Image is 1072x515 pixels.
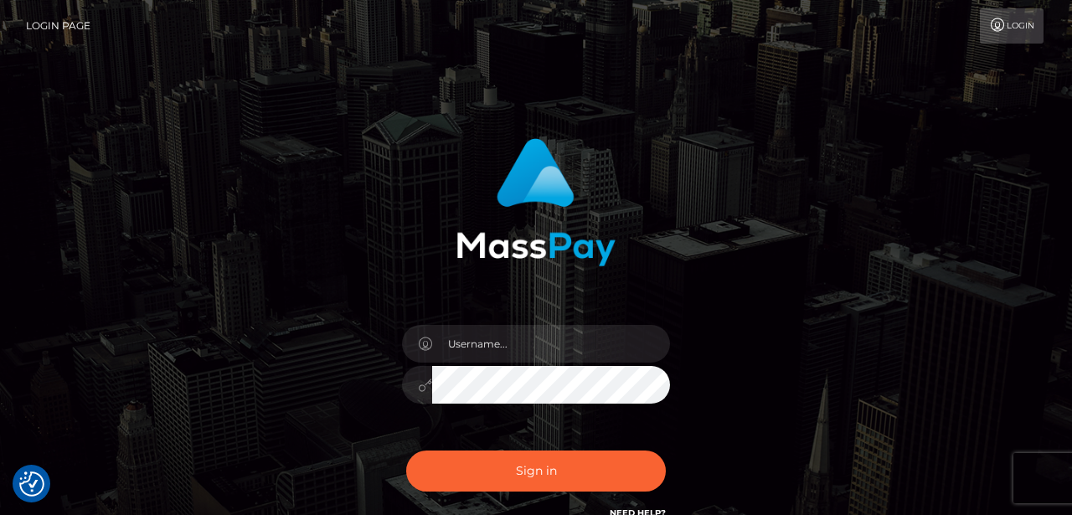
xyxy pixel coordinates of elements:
[26,8,90,44] a: Login Page
[980,8,1044,44] a: Login
[456,138,616,266] img: MassPay Login
[432,325,670,363] input: Username...
[19,471,44,497] img: Revisit consent button
[19,471,44,497] button: Consent Preferences
[406,451,666,492] button: Sign in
